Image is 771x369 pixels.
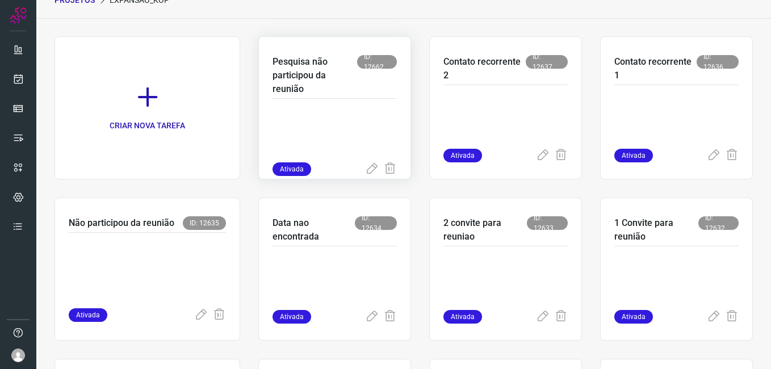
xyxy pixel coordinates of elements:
[443,149,482,162] span: Ativada
[355,216,397,230] span: ID: 12634
[273,310,311,324] span: Ativada
[443,216,527,244] p: 2 convite para reuniao
[69,308,107,322] span: Ativada
[614,55,697,82] p: Contato recorrente 1
[273,55,357,96] p: Pesquisa não participou da reunião
[526,55,568,69] span: ID: 12637
[273,162,311,176] span: Ativada
[69,216,174,230] p: Não participou da reunião
[697,55,739,69] span: ID: 12636
[614,216,698,244] p: 1 Convite para reunião
[527,216,568,230] span: ID: 12633
[614,149,653,162] span: Ativada
[357,55,397,69] span: ID: 12662
[55,36,240,179] a: CRIAR NOVA TAREFA
[443,310,482,324] span: Ativada
[183,216,226,230] span: ID: 12635
[110,120,185,132] p: CRIAR NOVA TAREFA
[10,7,27,24] img: Logo
[273,216,355,244] p: Data nao encontrada
[11,349,25,362] img: avatar-user-boy.jpg
[698,216,739,230] span: ID: 12632
[614,310,653,324] span: Ativada
[443,55,526,82] p: Contato recorrente 2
